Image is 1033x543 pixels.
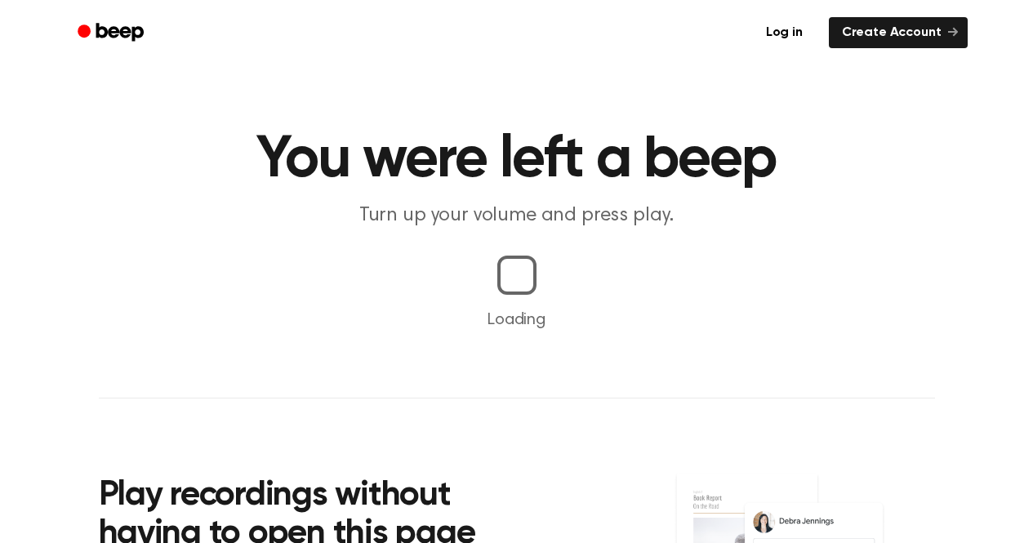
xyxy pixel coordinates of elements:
[203,203,830,229] p: Turn up your volume and press play.
[99,131,935,189] h1: You were left a beep
[66,17,158,49] a: Beep
[829,17,968,48] a: Create Account
[20,308,1013,332] p: Loading
[750,14,819,51] a: Log in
